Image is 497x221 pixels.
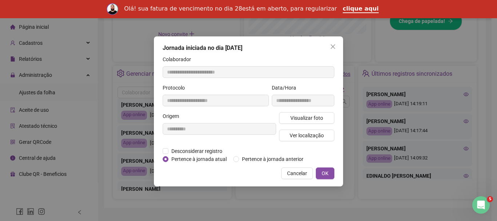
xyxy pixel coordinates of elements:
[290,114,323,122] span: Visualizar foto
[272,84,301,92] label: Data/Hora
[239,155,306,163] span: Pertence à jornada anterior
[472,196,490,214] iframe: Intercom live chat
[327,41,339,52] button: Close
[163,112,184,120] label: Origem
[163,84,190,92] label: Protocolo
[290,131,324,139] span: Ver localização
[163,55,196,63] label: Colaborador
[330,44,336,50] span: close
[322,169,329,177] span: OK
[316,167,334,179] button: OK
[124,5,337,12] div: Olá! sua fatura de vencimento no dia 28está em aberto, para regularizar
[487,196,493,202] span: 5
[281,167,313,179] button: Cancelar
[343,5,379,13] a: clique aqui
[168,147,225,155] span: Desconsiderar registro
[287,169,307,177] span: Cancelar
[279,112,334,124] button: Visualizar foto
[168,155,230,163] span: Pertence à jornada atual
[107,3,118,15] img: Profile image for Rodolfo
[163,44,334,52] div: Jornada iniciada no dia [DATE]
[279,130,334,141] button: Ver localização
